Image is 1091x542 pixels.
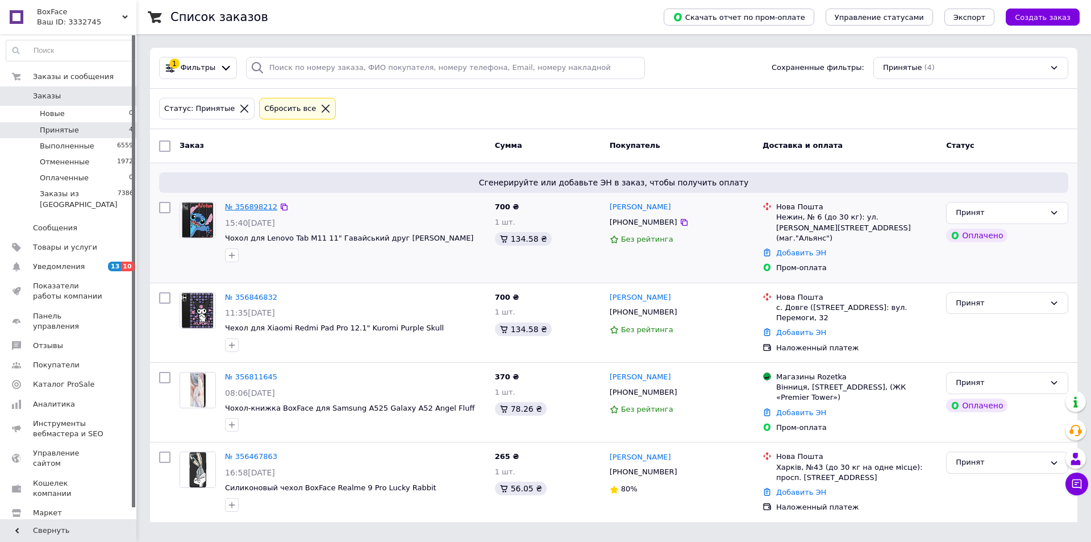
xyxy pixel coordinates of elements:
[225,293,277,301] a: № 356846832
[495,202,519,211] span: 700 ₴
[495,141,522,150] span: Сумма
[225,373,277,381] a: № 356811645
[607,305,680,320] div: [PHONE_NUMBER]
[33,399,75,409] span: Аналитика
[225,483,436,492] a: Силиконовый чехол BoxFace Realme 9 Pro Lucky Rabbit
[129,109,133,119] span: 0
[1065,473,1088,495] button: Чат с покупателем
[776,303,937,323] div: с. Довге ([STREET_ADDRESS]: вул. Перемоги, 32
[180,292,216,329] a: Фото товару
[225,218,275,227] span: 15:40[DATE]
[776,382,937,403] div: Вінниця, [STREET_ADDRESS], (ЖК «Premier Tower»)
[495,482,547,495] div: 56.05 ₴
[776,212,937,243] div: Нежин, № 6 (до 30 кг): ул. [PERSON_NAME][STREET_ADDRESS] (маг."Альянс")
[946,141,975,150] span: Статус
[40,157,89,167] span: Отмененные
[776,249,826,257] a: Добавить ЭН
[1006,9,1080,26] button: Создать заказ
[495,218,515,226] span: 1 шт.
[925,63,935,72] span: (4)
[225,404,474,412] a: Чохол-книжка BoxFace для Samsung A525 Galaxy A52 Angel Fluff
[164,177,1064,188] span: Сгенерируйте или добавьте ЭН в заказ, чтобы получить оплату
[621,405,673,413] span: Без рейтинга
[180,452,215,487] img: Фото товару
[262,103,318,115] div: Сбросить все
[610,141,660,150] span: Покупатель
[225,324,444,332] a: Чехол для Xiaomi Redmi Pad Pro 12.1" Kuromi Purple Skull
[33,341,63,351] span: Отзывы
[33,379,94,390] span: Каталог ProSale
[33,419,105,439] span: Инструменты вебмастера и SEO
[33,91,61,101] span: Заказы
[664,9,814,26] button: Скачать отчет по пром-оплате
[40,125,79,135] span: Принятые
[33,360,80,370] span: Покупатели
[776,343,937,353] div: Наложенный платеж
[33,72,114,82] span: Заказы и сообщения
[776,462,937,483] div: Харків, №43 (до 30 кг на одне місце): просп. [STREET_ADDRESS]
[776,372,937,382] div: Магазины Rozetka
[495,293,519,301] span: 700 ₴
[776,202,937,212] div: Нова Пошта
[495,467,515,476] span: 1 шт.
[118,189,134,209] span: 7386
[776,488,826,497] a: Добавить ЭН
[956,297,1045,309] div: Принят
[225,452,277,461] a: № 356467863
[835,13,924,22] span: Управление статусами
[129,173,133,183] span: 0
[225,468,275,477] span: 16:58[DATE]
[776,408,826,417] a: Добавить ЭН
[40,141,94,151] span: Выполненные
[181,63,216,73] span: Фильтры
[6,40,134,61] input: Поиск
[40,109,65,119] span: Новые
[33,223,77,233] span: Сообщения
[944,9,994,26] button: Экспорт
[776,452,937,462] div: Нова Пошта
[40,189,118,209] span: Заказы из [GEOGRAPHIC_DATA]
[170,10,268,24] h1: Список заказов
[225,234,473,242] a: Чохол для Lenovo Tab M11 11" Гавайський друг [PERSON_NAME]
[776,292,937,303] div: Нова Пошта
[956,377,1045,389] div: Принят
[225,202,277,211] a: № 356898212
[495,452,519,461] span: 265 ₴
[946,229,1007,242] div: Оплачено
[826,9,933,26] button: Управление статусами
[180,452,216,488] a: Фото товару
[37,17,136,27] div: Ваш ID: 3332745
[621,235,673,243] span: Без рейтинга
[180,293,215,328] img: Фото товару
[621,485,638,493] span: 80%
[621,325,673,334] span: Без рейтинга
[776,263,937,273] div: Пром-оплата
[495,373,519,381] span: 370 ₴
[225,308,275,317] span: 11:35[DATE]
[673,12,805,22] span: Скачать отчет по пром-оплате
[33,281,105,301] span: Показатели работы компании
[33,508,62,518] span: Маркет
[33,242,97,253] span: Товары и услуги
[994,13,1080,21] a: Создать заказ
[40,173,89,183] span: Оплаченные
[121,262,134,271] span: 10
[495,232,552,246] div: 134.58 ₴
[495,308,515,316] span: 1 шт.
[495,322,552,336] div: 134.58 ₴
[610,372,671,383] a: [PERSON_NAME]
[763,141,843,150] span: Доставка и оплата
[607,215,680,230] div: [PHONE_NUMBER]
[956,207,1045,219] div: Принят
[610,202,671,213] a: [PERSON_NAME]
[610,452,671,463] a: [PERSON_NAME]
[607,385,680,400] div: [PHONE_NUMBER]
[33,311,105,332] span: Панель управления
[776,502,937,512] div: Наложенный платеж
[246,57,645,79] input: Поиск по номеру заказа, ФИО покупателя, номеру телефона, Email, номеру накладной
[883,63,922,73] span: Принятые
[117,141,133,151] span: 6559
